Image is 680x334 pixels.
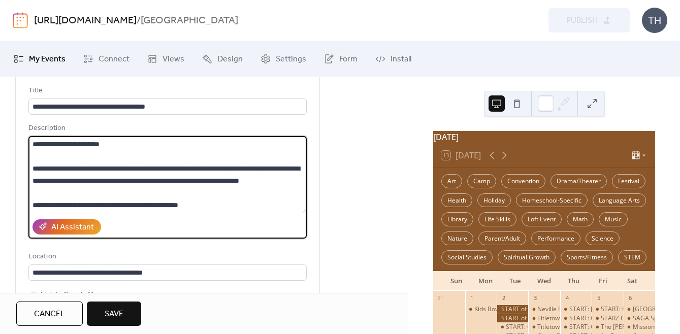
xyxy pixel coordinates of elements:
[368,45,419,73] a: Install
[522,212,562,226] div: Loft Event
[441,231,473,246] div: Nature
[618,250,646,264] div: STEM
[474,305,551,314] div: Kids Bowl Free: Buzz Social
[561,250,613,264] div: Sports/Fitness
[141,11,238,30] b: [GEOGRAPHIC_DATA]
[433,131,655,143] div: [DATE]
[477,193,511,208] div: Holiday
[16,302,83,326] button: Cancel
[441,174,462,188] div: Art
[531,294,539,302] div: 3
[567,212,594,226] div: Math
[528,323,560,331] div: Titletown: Poetry Art
[163,53,184,65] span: Views
[137,11,141,30] b: /
[599,212,628,226] div: Music
[217,53,243,65] span: Design
[339,53,358,65] span: Form
[465,305,497,314] div: Kids Bowl Free: Buzz Social
[195,45,250,73] a: Design
[33,219,101,235] button: AI Assistant
[560,305,592,314] div: START: Green Bay YMCA Homeschool LEGO Engineering Lab
[471,271,500,291] div: Mon
[29,53,66,65] span: My Events
[105,308,123,320] span: Save
[436,294,444,302] div: 31
[593,193,646,208] div: Language Arts
[531,231,580,246] div: Performance
[467,174,496,188] div: Camp
[624,323,655,331] div: MissionGuides Service Project
[563,294,571,302] div: 4
[391,53,411,65] span: Install
[497,314,528,323] div: START of KROC Center Classes
[612,174,645,188] div: Festival
[441,193,472,208] div: Health
[627,294,634,302] div: 6
[497,305,528,314] div: START of Green Bay YMCA Classes: SEPTEMBER Session
[441,212,473,226] div: Library
[506,323,676,331] div: START: Green Bay YMCA Daytime Swim Lessons (Levels 1-3)
[595,294,602,302] div: 5
[140,45,192,73] a: Views
[624,314,655,323] div: SAGA Sports: Open Gym
[500,271,530,291] div: Tue
[618,271,647,291] div: Sat
[478,212,516,226] div: Life Skills
[516,193,588,208] div: Homeschool-Specific
[624,305,655,314] div: Bridge Point Church: Family Fun Fest
[28,66,80,79] span: Event details
[560,314,592,323] div: START: Green Bay YMCA Daytime Swim Lessons (Levels 1-3)
[501,174,545,188] div: Convention
[51,221,94,233] div: AI Assistant
[87,302,141,326] button: Save
[441,271,471,291] div: Sun
[316,45,365,73] a: Form
[34,11,137,30] a: [URL][DOMAIN_NAME]
[28,122,305,135] div: Description
[551,174,607,188] div: Drama/Theater
[478,231,526,246] div: Parent/Adult
[441,250,493,264] div: Social Studies
[592,305,623,314] div: START: Hands on Deck - SLOYD
[468,294,476,302] div: 1
[528,305,560,314] div: Neville Public Museum: Explorer Wednesday
[500,294,507,302] div: 2
[276,53,306,65] span: Settings
[592,323,623,331] div: The Weidner: EcoRhythms
[559,271,589,291] div: Thu
[588,271,618,291] div: Fri
[253,45,314,73] a: Settings
[537,305,650,314] div: Neville Public Museum: Explorer [DATE]
[497,323,528,331] div: START: Green Bay YMCA Daytime Swim Lessons (Levels 1-3)
[498,250,556,264] div: Spiritual Growth
[28,85,305,97] div: Title
[6,45,73,73] a: My Events
[34,308,65,320] span: Cancel
[76,45,137,73] a: Connect
[537,323,595,331] div: Titletown: Poetry Art
[28,251,305,263] div: Location
[537,314,588,323] div: Titletown: Kids Art
[530,271,559,291] div: Wed
[528,314,560,323] div: Titletown: Kids Art
[99,53,129,65] span: Connect
[586,231,620,246] div: Science
[41,289,105,301] span: Link to Google Maps
[560,323,592,331] div: START: Green Bay YMCA Daytime Swim Lessons (Levels 1-3)
[592,314,623,323] div: STARZ Gymnastics: Open Gym
[13,12,28,28] img: logo
[642,8,667,33] div: TH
